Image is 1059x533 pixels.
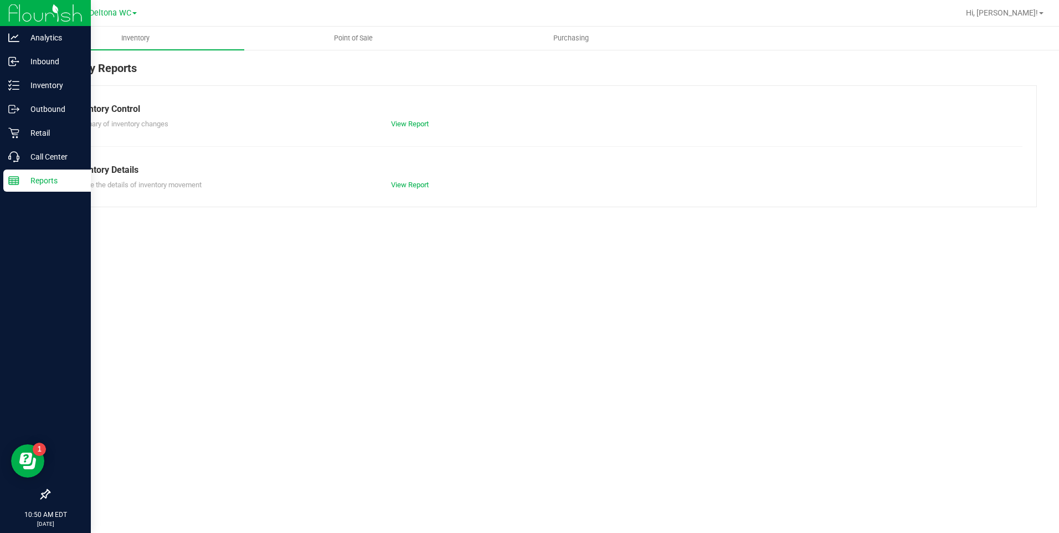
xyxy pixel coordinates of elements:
[33,443,46,456] iframe: Resource center unread badge
[8,151,19,162] inline-svg: Call Center
[319,33,388,43] span: Point of Sale
[8,80,19,91] inline-svg: Inventory
[391,181,429,189] a: View Report
[19,79,86,92] p: Inventory
[71,163,1014,177] div: Inventory Details
[19,126,86,140] p: Retail
[19,102,86,116] p: Outbound
[8,127,19,139] inline-svg: Retail
[19,150,86,163] p: Call Center
[8,104,19,115] inline-svg: Outbound
[106,33,164,43] span: Inventory
[19,174,86,187] p: Reports
[244,27,462,50] a: Point of Sale
[462,27,680,50] a: Purchasing
[538,33,604,43] span: Purchasing
[27,27,244,50] a: Inventory
[71,102,1014,116] div: Inventory Control
[8,32,19,43] inline-svg: Analytics
[71,120,168,128] span: Summary of inventory changes
[89,8,131,18] span: Deltona WC
[5,510,86,520] p: 10:50 AM EDT
[49,60,1037,85] div: Inventory Reports
[19,31,86,44] p: Analytics
[11,444,44,478] iframe: Resource center
[8,56,19,67] inline-svg: Inbound
[8,175,19,186] inline-svg: Reports
[5,520,86,528] p: [DATE]
[391,120,429,128] a: View Report
[71,181,202,189] span: Explore the details of inventory movement
[19,55,86,68] p: Inbound
[966,8,1038,17] span: Hi, [PERSON_NAME]!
